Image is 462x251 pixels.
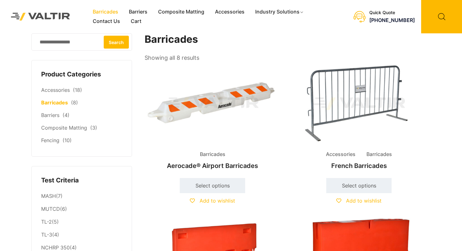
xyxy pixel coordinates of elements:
span: Add to wishlist [200,198,235,204]
a: Barriers [41,112,59,118]
a: Accessories [210,7,250,17]
a: Select options for “Aerocade® Airport Barricades” [180,178,245,193]
a: Barricades [41,99,68,106]
a: Select options for “French Barricades” [326,178,392,193]
a: Fencing [41,137,59,143]
h2: French Barricades [291,159,427,173]
li: (4) [41,229,122,242]
span: (10) [63,137,72,143]
img: Valtir Rentals [5,7,76,27]
a: Contact Us [87,17,125,26]
h4: Test Criteria [41,176,122,185]
span: (3) [90,125,97,131]
a: NCHRP 350 [41,244,70,251]
p: Showing all 8 results [145,53,199,63]
a: Accessories [41,87,70,93]
a: Composite Matting [153,7,210,17]
button: Search [104,36,129,48]
span: Add to wishlist [346,198,382,204]
a: MUTCD [41,206,60,212]
a: Composite Matting [41,125,87,131]
span: (8) [71,99,78,106]
h4: Product Categories [41,70,122,79]
a: Add to wishlist [336,198,382,204]
a: Accessories BarricadesFrench Barricades [291,63,427,173]
a: [PHONE_NUMBER] [369,17,415,23]
span: (4) [63,112,69,118]
a: Barriers [124,7,153,17]
span: Barricades [195,150,230,159]
a: BarricadesAerocade® Airport Barricades [145,63,280,173]
span: Accessories [321,150,360,159]
a: Cart [125,17,147,26]
a: MASH [41,193,56,199]
a: Barricades [87,7,124,17]
h2: Aerocade® Airport Barricades [145,159,280,173]
h1: Barricades [145,33,427,46]
li: (7) [41,190,122,203]
a: TL-3 [41,231,52,238]
a: TL-2 [41,219,52,225]
li: (5) [41,216,122,229]
a: Industry Solutions [250,7,309,17]
span: Barricades [362,150,397,159]
div: Quick Quote [369,10,415,15]
a: Add to wishlist [190,198,235,204]
span: (18) [73,87,82,93]
li: (6) [41,203,122,216]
